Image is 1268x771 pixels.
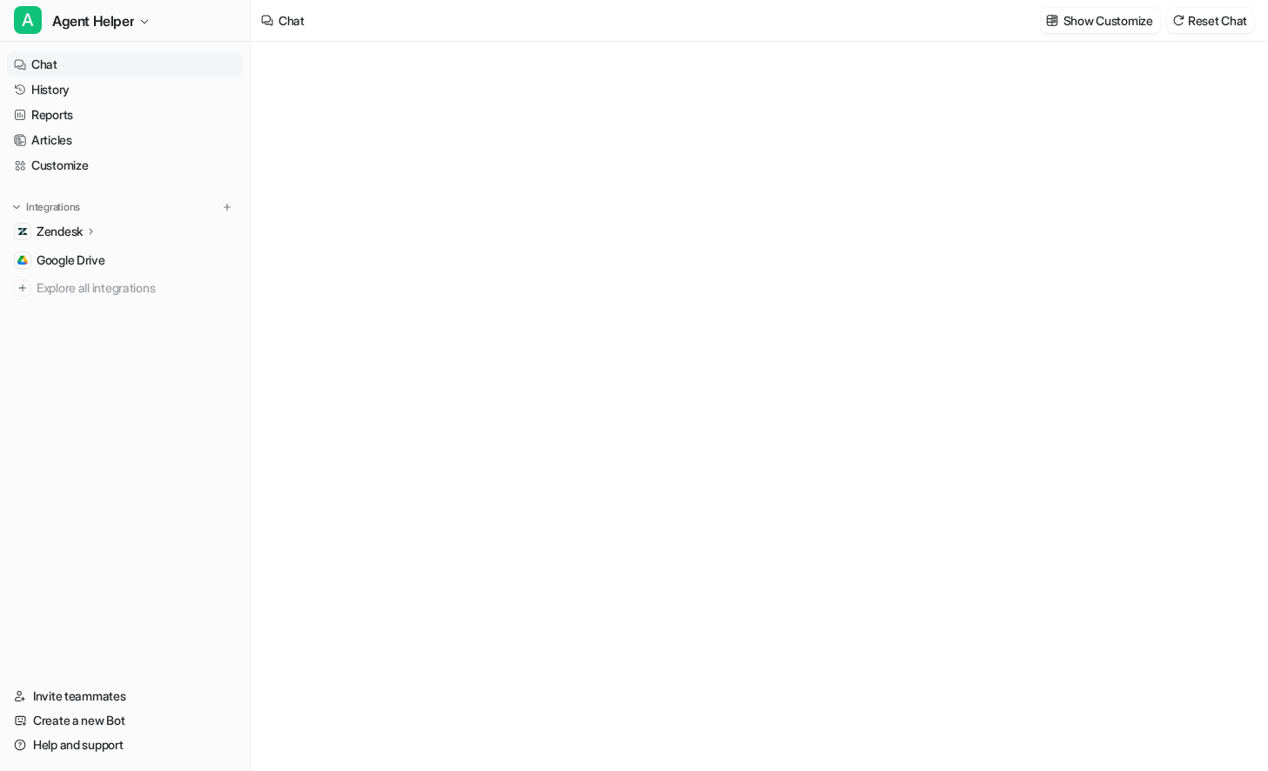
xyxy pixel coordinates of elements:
[7,52,243,77] a: Chat
[7,128,243,152] a: Articles
[7,733,243,757] a: Help and support
[7,103,243,127] a: Reports
[7,248,243,272] a: Google DriveGoogle Drive
[26,200,80,214] p: Integrations
[1063,11,1153,30] p: Show Customize
[1167,8,1254,33] button: Reset Chat
[37,251,105,269] span: Google Drive
[10,201,23,213] img: expand menu
[7,684,243,708] a: Invite teammates
[7,276,243,300] a: Explore all integrations
[17,226,28,237] img: Zendesk
[1046,14,1058,27] img: customize
[14,6,42,34] span: A
[7,198,85,216] button: Integrations
[17,255,28,265] img: Google Drive
[7,153,243,178] a: Customize
[7,77,243,102] a: History
[37,274,236,302] span: Explore all integrations
[221,201,233,213] img: menu_add.svg
[1172,14,1184,27] img: reset
[37,223,83,240] p: Zendesk
[7,708,243,733] a: Create a new Bot
[278,11,305,30] div: Chat
[14,279,31,297] img: explore all integrations
[1041,8,1160,33] button: Show Customize
[52,9,134,33] span: Agent Helper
